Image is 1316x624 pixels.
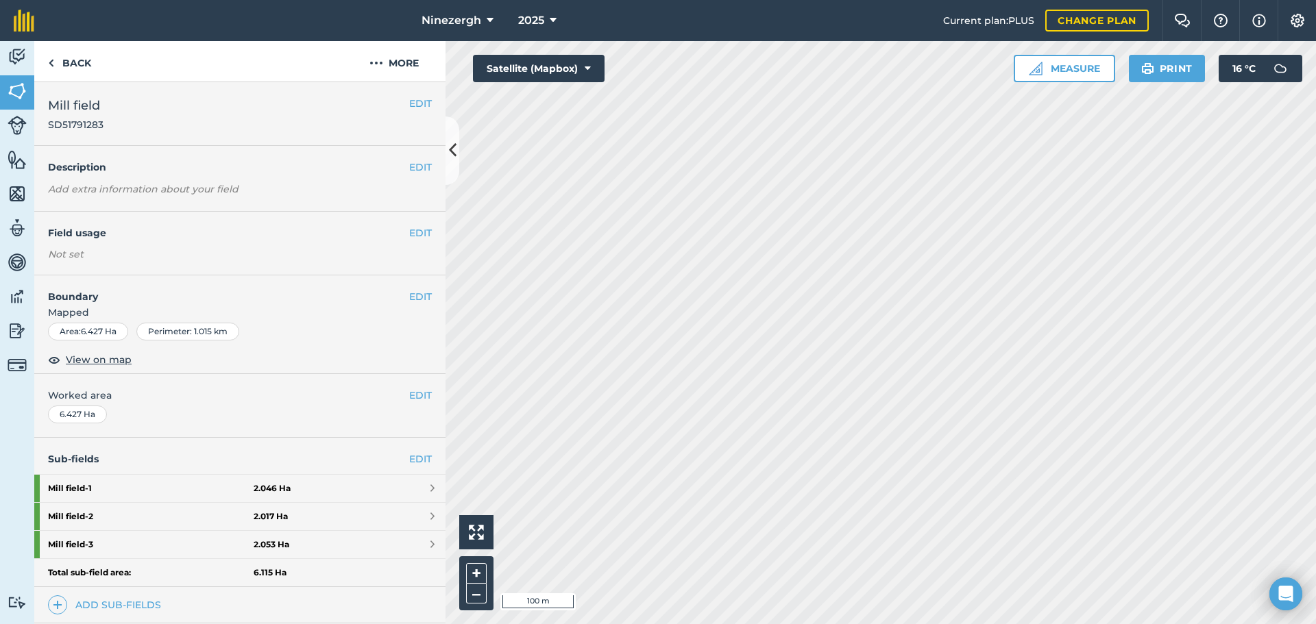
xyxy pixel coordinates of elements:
button: EDIT [409,160,432,175]
h4: Description [48,160,432,175]
button: EDIT [409,388,432,403]
img: svg+xml;base64,PD94bWwgdmVyc2lvbj0iMS4wIiBlbmNvZGluZz0idXRmLTgiPz4KPCEtLSBHZW5lcmF0b3I6IEFkb2JlIE... [8,355,27,375]
img: svg+xml;base64,PHN2ZyB4bWxucz0iaHR0cDovL3d3dy53My5vcmcvMjAwMC9zdmciIHdpZHRoPSIxOCIgaGVpZ2h0PSIyNC... [48,351,60,368]
button: EDIT [409,289,432,304]
a: Back [34,41,105,82]
img: A question mark icon [1213,14,1229,27]
button: EDIT [409,225,432,240]
img: svg+xml;base64,PHN2ZyB4bWxucz0iaHR0cDovL3d3dy53My5vcmcvMjAwMC9zdmciIHdpZHRoPSIxNCIgaGVpZ2h0PSIyNC... [53,597,62,613]
a: Mill field-12.046 Ha [34,475,446,502]
img: Four arrows, one pointing top left, one top right, one bottom right and the last bottom left [469,525,484,540]
span: Current plan : PLUS [943,13,1034,28]
span: 16 ° C [1232,55,1256,82]
button: View on map [48,351,132,368]
div: Open Intercom Messenger [1269,577,1302,610]
img: svg+xml;base64,PHN2ZyB4bWxucz0iaHR0cDovL3d3dy53My5vcmcvMjAwMC9zdmciIHdpZHRoPSIxNyIgaGVpZ2h0PSIxNy... [1252,12,1266,29]
h4: Field usage [48,225,409,240]
img: svg+xml;base64,PHN2ZyB4bWxucz0iaHR0cDovL3d3dy53My5vcmcvMjAwMC9zdmciIHdpZHRoPSI1NiIgaGVpZ2h0PSI2MC... [8,81,27,101]
button: Measure [1014,55,1115,82]
strong: Total sub-field area: [48,567,254,578]
button: Print [1129,55,1206,82]
img: svg+xml;base64,PHN2ZyB4bWxucz0iaHR0cDovL3d3dy53My5vcmcvMjAwMC9zdmciIHdpZHRoPSIxOSIgaGVpZ2h0PSIyNC... [1141,60,1154,77]
strong: 2.053 Ha [254,539,289,550]
a: Change plan [1045,10,1149,32]
strong: 2.017 Ha [254,511,288,522]
span: Worked area [48,388,432,403]
div: Not set [48,247,432,261]
span: View on map [66,352,132,367]
button: 16 °C [1219,55,1302,82]
button: Satellite (Mapbox) [473,55,605,82]
img: Ruler icon [1029,62,1043,75]
strong: Mill field - 1 [48,475,254,502]
div: Area : 6.427 Ha [48,323,128,340]
h4: Sub-fields [34,451,446,466]
img: Two speech bubbles overlapping with the left bubble in the forefront [1174,14,1191,27]
span: Ninezergh [422,12,481,29]
em: Add extra information about your field [48,183,239,195]
img: svg+xml;base64,PHN2ZyB4bWxucz0iaHR0cDovL3d3dy53My5vcmcvMjAwMC9zdmciIHdpZHRoPSI5IiBoZWlnaHQ9IjI0Ii... [48,55,54,71]
h4: Boundary [34,275,409,304]
div: 6.427 Ha [48,405,107,423]
img: svg+xml;base64,PD94bWwgdmVyc2lvbj0iMS4wIiBlbmNvZGluZz0idXRmLTgiPz4KPCEtLSBHZW5lcmF0b3I6IEFkb2JlIE... [8,218,27,238]
button: EDIT [409,96,432,111]
button: – [466,584,487,603]
img: svg+xml;base64,PD94bWwgdmVyc2lvbj0iMS4wIiBlbmNvZGluZz0idXRmLTgiPz4KPCEtLSBHZW5lcmF0b3I6IEFkb2JlIE... [8,286,27,307]
img: svg+xml;base64,PD94bWwgdmVyc2lvbj0iMS4wIiBlbmNvZGluZz0idXRmLTgiPz4KPCEtLSBHZW5lcmF0b3I6IEFkb2JlIE... [8,116,27,135]
img: svg+xml;base64,PD94bWwgdmVyc2lvbj0iMS4wIiBlbmNvZGluZz0idXRmLTgiPz4KPCEtLSBHZW5lcmF0b3I6IEFkb2JlIE... [8,321,27,341]
strong: Mill field - 3 [48,531,254,558]
a: Mill field-32.053 Ha [34,531,446,558]
strong: Mill field - 2 [48,503,254,530]
span: Mill field [48,96,103,115]
img: A cog icon [1289,14,1306,27]
a: Mill field-22.017 Ha [34,503,446,530]
strong: 2.046 Ha [254,483,291,494]
img: fieldmargin Logo [14,10,34,32]
img: svg+xml;base64,PD94bWwgdmVyc2lvbj0iMS4wIiBlbmNvZGluZz0idXRmLTgiPz4KPCEtLSBHZW5lcmF0b3I6IEFkb2JlIE... [8,596,27,609]
span: SD51791283 [48,118,103,132]
button: + [466,563,487,584]
img: svg+xml;base64,PHN2ZyB4bWxucz0iaHR0cDovL3d3dy53My5vcmcvMjAwMC9zdmciIHdpZHRoPSI1NiIgaGVpZ2h0PSI2MC... [8,184,27,204]
a: EDIT [409,451,432,466]
span: 2025 [518,12,544,29]
a: Add sub-fields [48,595,167,614]
strong: 6.115 Ha [254,567,287,578]
img: svg+xml;base64,PD94bWwgdmVyc2lvbj0iMS4wIiBlbmNvZGluZz0idXRmLTgiPz4KPCEtLSBHZW5lcmF0b3I6IEFkb2JlIE... [8,47,27,67]
div: Perimeter : 1.015 km [136,323,239,340]
span: Mapped [34,305,446,320]
img: svg+xml;base64,PHN2ZyB4bWxucz0iaHR0cDovL3d3dy53My5vcmcvMjAwMC9zdmciIHdpZHRoPSIyMCIgaGVpZ2h0PSIyNC... [369,55,383,71]
button: More [343,41,446,82]
img: svg+xml;base64,PD94bWwgdmVyc2lvbj0iMS4wIiBlbmNvZGluZz0idXRmLTgiPz4KPCEtLSBHZW5lcmF0b3I6IEFkb2JlIE... [1267,55,1294,82]
img: svg+xml;base64,PHN2ZyB4bWxucz0iaHR0cDovL3d3dy53My5vcmcvMjAwMC9zdmciIHdpZHRoPSI1NiIgaGVpZ2h0PSI2MC... [8,149,27,170]
img: svg+xml;base64,PD94bWwgdmVyc2lvbj0iMS4wIiBlbmNvZGluZz0idXRmLTgiPz4KPCEtLSBHZW5lcmF0b3I6IEFkb2JlIE... [8,252,27,273]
